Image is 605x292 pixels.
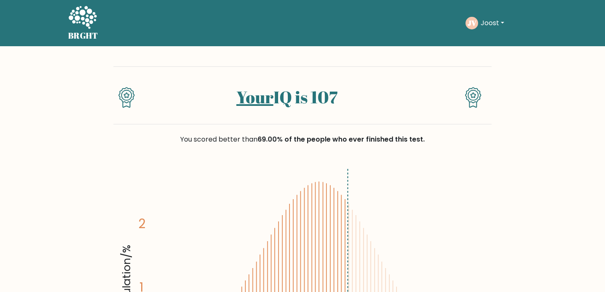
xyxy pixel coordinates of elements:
[138,215,145,232] tspan: 2
[237,86,274,108] a: Your
[68,3,98,43] a: BRGHT
[468,18,476,28] text: JV
[150,87,423,107] h1: IQ is 107
[258,134,425,144] span: 69.00% of the people who ever finished this test.
[113,134,492,145] div: You scored better than
[478,18,507,29] button: Joost
[68,31,98,41] h5: BRGHT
